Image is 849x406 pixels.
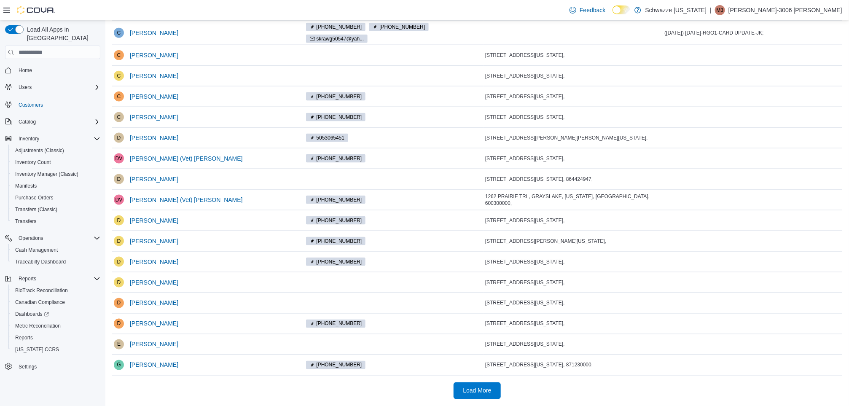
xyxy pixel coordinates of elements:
span: Reports [12,333,100,343]
span: [PERSON_NAME] [130,29,178,37]
span: Adjustments (Classic) [12,145,100,156]
button: [PERSON_NAME] [126,315,182,332]
span: D [117,319,121,329]
span: [PHONE_NUMBER] [317,23,362,31]
span: Operations [15,233,100,243]
button: Inventory Manager (Classic) [8,168,104,180]
button: Inventory [2,133,104,145]
div: Danica (Vet) [114,153,124,164]
button: Reports [2,273,104,285]
span: Inventory Count [12,157,100,167]
div: Daniel (Vet) [114,195,124,205]
span: Canadian Compliance [15,299,65,306]
button: Reports [15,274,40,284]
button: Adjustments (Classic) [8,145,104,156]
div: Curtis [114,112,124,122]
span: Traceabilty Dashboard [15,258,66,265]
span: D [117,236,121,246]
span: 505-604-8168 [306,23,366,31]
span: [PERSON_NAME] [130,175,178,183]
span: BioTrack Reconciliation [12,285,100,296]
div: Gabriellia [114,360,124,370]
span: [PHONE_NUMBER] [317,155,362,162]
span: Cash Management [12,245,100,255]
span: [US_STATE] CCRS [15,346,59,353]
button: Purchase Orders [8,192,104,204]
span: 5053065451 [317,134,345,142]
a: Transfers [12,216,40,226]
button: Users [15,82,35,92]
span: D [117,257,121,267]
span: [PERSON_NAME] [130,340,178,349]
span: skrawg50547@yah... [306,35,368,43]
span: C [117,91,121,102]
button: [PERSON_NAME] [126,253,182,270]
a: Purchase Orders [12,193,57,203]
span: [PERSON_NAME] [130,278,178,287]
span: skrawg50547@yah... [317,35,364,43]
button: [PERSON_NAME] [126,336,182,353]
span: C [117,112,121,122]
div: Marisa-3006 Romero [715,5,725,15]
div: Craig [114,71,124,81]
span: (325) 939-0640 [306,258,366,266]
button: [PERSON_NAME] [126,67,182,84]
button: Canadian Compliance [8,296,104,308]
button: Metrc Reconciliation [8,320,104,332]
span: Metrc Reconciliation [15,323,61,329]
span: Manifests [12,181,100,191]
button: [PERSON_NAME] [126,109,182,126]
span: Users [15,82,100,92]
span: C [117,28,121,38]
span: [PHONE_NUMBER] [317,113,362,121]
div: Clinton [114,50,124,60]
a: [US_STATE] CCRS [12,344,62,355]
span: M3 [717,5,724,15]
button: Manifests [8,180,104,192]
a: Reports [12,333,36,343]
span: Manifests [15,183,37,189]
div: [STREET_ADDRESS][US_STATE], [485,52,661,59]
span: Inventory [15,134,100,144]
div: [STREET_ADDRESS][US_STATE], 871230000, [485,362,661,368]
a: Traceabilty Dashboard [12,257,69,267]
span: DV [116,153,123,164]
button: [PERSON_NAME] [126,274,182,291]
span: [PHONE_NUMBER] [317,237,362,245]
span: 5053065451 [306,134,349,142]
span: (505) 357-8038 [306,361,366,369]
span: Inventory [19,135,39,142]
span: [PERSON_NAME] [130,113,178,121]
div: David [114,236,124,246]
span: [PERSON_NAME] [130,216,178,225]
button: [US_STATE] CCRS [8,344,104,355]
span: Load More [463,387,492,395]
a: Feedback [566,2,609,19]
div: Daniel [114,174,124,184]
button: Catalog [2,116,104,128]
span: C [117,71,121,81]
div: [STREET_ADDRESS][US_STATE], [485,114,661,121]
p: [PERSON_NAME]-3006 [PERSON_NAME] [728,5,842,15]
button: Transfers (Classic) [8,204,104,215]
span: (224) 636-3796 [306,196,366,204]
span: [PERSON_NAME] [130,237,178,245]
button: Inventory Count [8,156,104,168]
span: Transfers (Classic) [12,204,100,215]
a: Inventory Manager (Classic) [12,169,82,179]
span: Purchase Orders [12,193,100,203]
span: D [117,133,121,143]
span: (502) 806-5137 [306,216,366,225]
a: Customers [15,100,46,110]
a: Canadian Compliance [12,297,68,307]
span: Purchase Orders [15,194,54,201]
span: Users [19,84,32,91]
span: Catalog [19,118,36,125]
button: [PERSON_NAME] [126,24,182,41]
a: Manifests [12,181,40,191]
div: 1262 PRAIRIE TRL, GRAYSLAKE, [US_STATE], [GEOGRAPHIC_DATA], 600300000, [485,193,661,207]
input: Dark Mode [613,5,630,14]
span: (505) 382-5653 [306,113,366,121]
a: Cash Management [12,245,61,255]
a: Transfers (Classic) [12,204,61,215]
